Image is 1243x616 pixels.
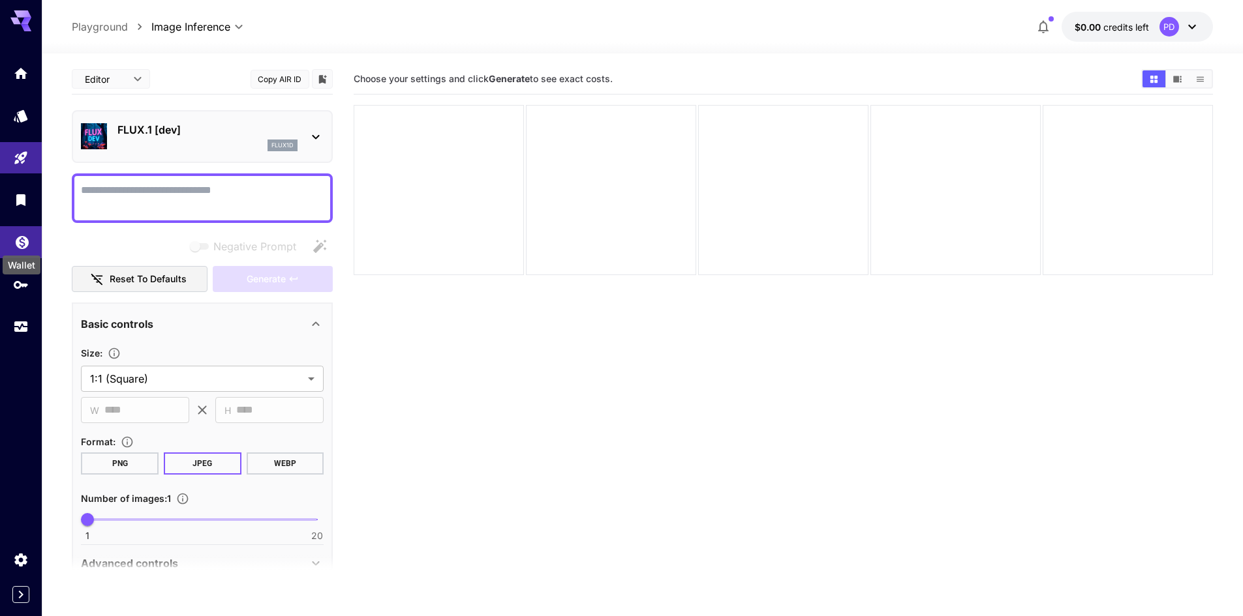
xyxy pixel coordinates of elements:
button: PNG [81,452,159,475]
b: Generate [489,73,530,84]
span: Negative Prompt [213,239,296,254]
button: JPEG [164,452,241,475]
span: Format : [81,436,115,447]
button: Choose the file format for the output image. [115,435,139,448]
button: $0.00PD [1062,12,1213,42]
div: Wallet [3,256,40,274]
span: Editor [85,72,125,86]
div: Usage [13,319,29,335]
span: Negative prompts are not compatible with the selected model. [187,238,307,254]
a: Playground [72,19,128,35]
div: API Keys [13,276,29,293]
span: Choose your settings and click to see exact costs. [354,73,613,84]
div: Models [13,108,29,124]
div: PD [1159,17,1179,37]
button: Show media in list view [1189,70,1212,87]
p: Basic controls [81,316,153,332]
div: Library [13,192,29,208]
button: Add to library [316,71,328,87]
div: Playground [13,150,29,166]
div: Advanced controls [81,548,324,579]
button: Specify how many images to generate in a single request. Each image generation will be charged se... [171,492,194,505]
span: Image Inference [151,19,230,35]
nav: breadcrumb [72,19,151,35]
span: H [224,403,231,418]
span: 1:1 (Square) [90,371,303,387]
button: Copy AIR ID [250,70,309,89]
div: Wallet [14,230,30,246]
span: W [90,403,99,418]
span: Number of images : 1 [81,493,171,504]
p: flux1d [271,141,294,150]
button: Adjust the dimensions of the generated image by specifying its width and height in pixels, or sel... [102,347,126,360]
div: Settings [13,551,29,568]
span: 20 [311,529,323,542]
span: 1 [85,529,89,542]
div: Home [13,65,29,81]
button: Reset to defaults [72,266,207,293]
span: $0.00 [1075,22,1103,33]
div: Show media in grid viewShow media in video viewShow media in list view [1141,69,1213,89]
button: Show media in grid view [1143,70,1165,87]
button: Expand sidebar [12,586,29,603]
div: FLUX.1 [dev]flux1d [81,117,324,156]
div: $0.00 [1075,20,1149,34]
span: credits left [1103,22,1149,33]
button: Show media in video view [1166,70,1189,87]
p: FLUX.1 [dev] [117,122,298,138]
div: Basic controls [81,308,324,340]
span: Size : [81,347,102,359]
button: WEBP [246,452,324,475]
